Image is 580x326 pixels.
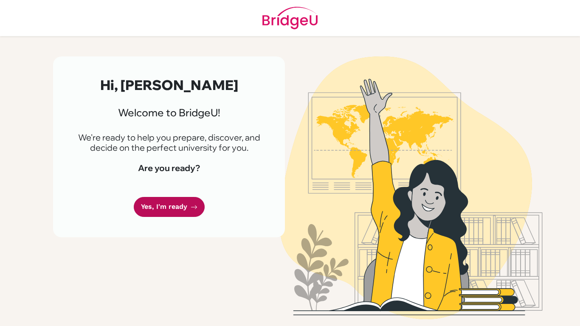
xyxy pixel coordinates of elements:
[73,77,265,93] h2: Hi, [PERSON_NAME]
[73,163,265,173] h4: Are you ready?
[73,107,265,119] h3: Welcome to BridgeU!
[134,197,205,217] a: Yes, I'm ready
[73,132,265,153] p: We're ready to help you prepare, discover, and decide on the perfect university for you.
